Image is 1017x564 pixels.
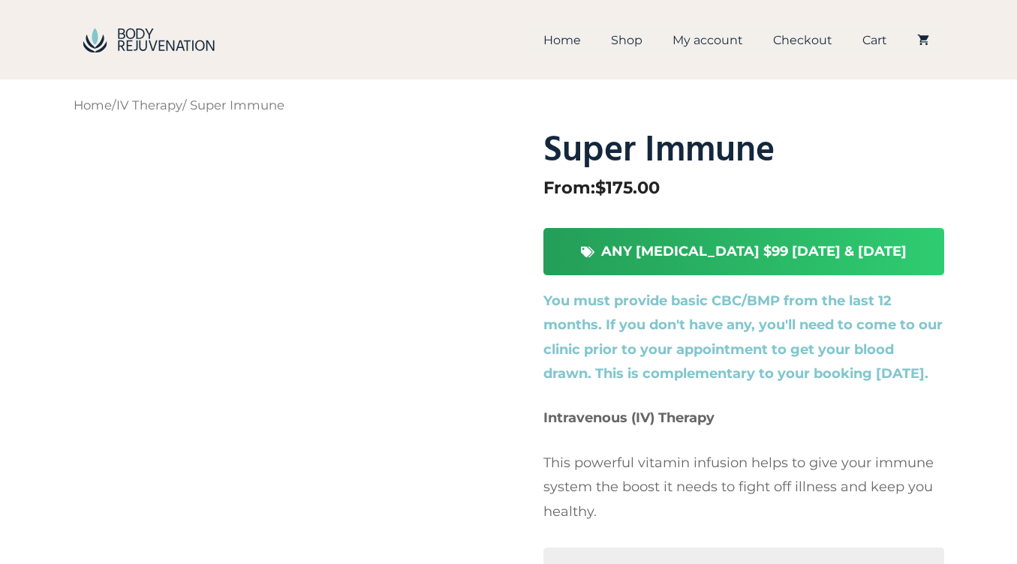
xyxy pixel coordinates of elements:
a: My account [657,26,758,55]
a: Cart [847,26,902,55]
nav: Breadcrumb [74,94,944,117]
strong: You must provide basic CBC/BMP from the last 12 months. If you don't have any, you'll need to com... [543,292,943,382]
p: This powerful vitamin infusion helps to give your immune system the boost it needs to fight off i... [543,451,944,523]
a: Home [528,26,596,55]
strong: ANY [MEDICAL_DATA] $99 [DATE] & [DATE] [601,243,907,259]
span: $ [595,177,606,198]
a: IV Therapy [116,97,182,112]
nav: Primary [528,26,944,55]
a: Home [74,97,112,112]
a: Shop [596,26,657,55]
img: BodyRejuvenation Shop [74,22,224,58]
h1: Super Immune [543,130,944,173]
a: Checkout [758,26,847,55]
bdi: 175.00 [595,177,660,198]
a: View your shopping cart [902,26,944,55]
p: From: [543,172,944,203]
strong: Intravenous (IV) Therapy [543,409,715,426]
